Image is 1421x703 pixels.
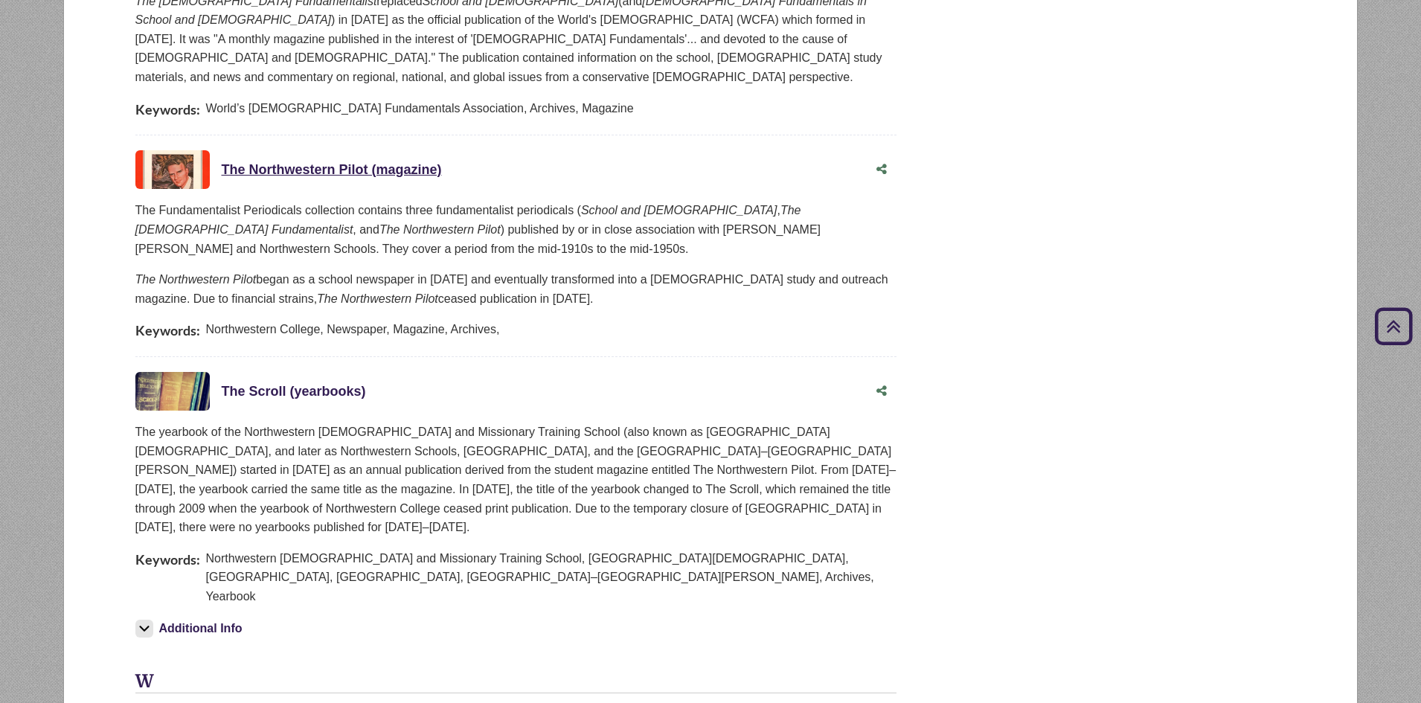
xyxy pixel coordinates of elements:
p: The yearbook of the Northwestern [DEMOGRAPHIC_DATA] and Missionary Training School (also known as... [135,423,896,537]
p: began as a school newspaper in [DATE] and eventually transformed into a [DEMOGRAPHIC_DATA] study ... [135,270,896,308]
a: Back to Top [1370,316,1417,336]
i: School and [DEMOGRAPHIC_DATA] [581,204,777,216]
button: Share this Asset [867,155,896,184]
span: Keywords: [135,549,200,606]
span: World’s [DEMOGRAPHIC_DATA] Fundamentals Association, Archives, Magazine [206,99,634,121]
span: Northwestern College, Newspaper, Magazine, Archives, [206,320,500,341]
i: The Northwestern Pilot [317,292,438,305]
span: Keywords: [135,99,200,121]
button: Share this Asset [867,377,896,405]
a: The Scroll (yearbooks) [222,384,366,399]
button: Additional Info [135,618,247,639]
i: The [DEMOGRAPHIC_DATA] Fundamentalist [135,204,801,236]
p: The Fundamentalist Periodicals collection contains three fundamentalist periodicals ( , , and ) p... [135,201,896,258]
span: Northwestern [DEMOGRAPHIC_DATA] and Missionary Training School, [GEOGRAPHIC_DATA][DEMOGRAPHIC_DAT... [206,549,896,606]
span: Keywords: [135,320,200,341]
h3: W [135,671,896,693]
i: The Northwestern Pilot [135,273,257,286]
a: The Northwestern Pilot (magazine) [222,162,442,177]
i: The Northwestern Pilot [379,223,501,236]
